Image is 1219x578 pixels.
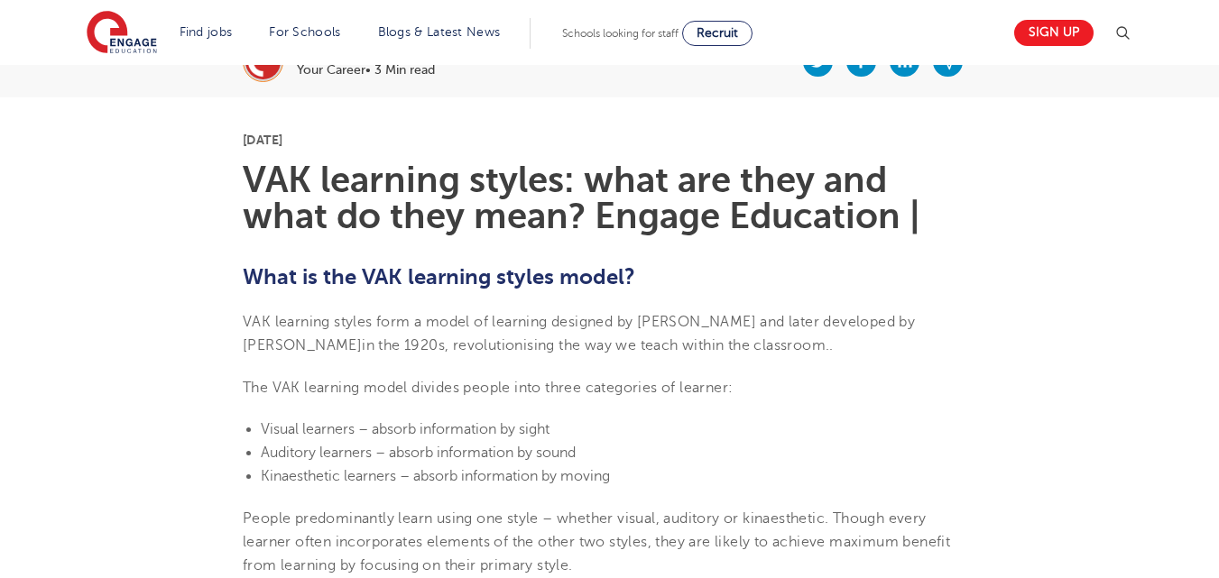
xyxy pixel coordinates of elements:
span: VAK learning styles form a model of learning designed by [PERSON_NAME] and later developed by [PE... [243,314,915,353]
span: Kinaesthetic learners – absorb information by moving [261,468,610,484]
h1: VAK learning styles: what are they and what do they mean? Engage Education | [243,162,976,234]
span: People predominantly learn using one style – whether visual, auditory or kinaesthetic. Though eve... [243,510,950,574]
a: Recruit [682,21,753,46]
b: What is the VAK learning styles model? [243,264,635,289]
span: Recruit [697,26,738,40]
span: in the 1920s, revolutionising the way we teach within the classroom. [362,337,829,353]
a: Blogs & Latest News [378,25,501,39]
a: Sign up [1014,20,1094,46]
p: [DATE] [243,133,976,146]
a: For Schools [269,25,340,39]
span: Auditory learners – absorb information by sound [261,445,576,461]
span: Visual learners – absorb information by sight [261,421,549,437]
span: The VAK learning model divides people into three categories of learner: [243,380,733,396]
img: Engage Education [87,11,157,56]
span: Schools looking for staff [562,27,679,40]
p: Your Career• 3 Min read [297,64,435,77]
a: Find jobs [180,25,233,39]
